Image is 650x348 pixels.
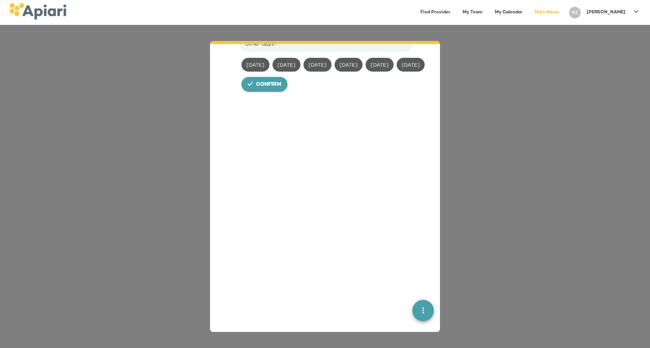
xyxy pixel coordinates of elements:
a: Main Menu [530,5,563,20]
div: [DATE] [241,58,269,72]
span: [DATE] [304,61,331,69]
div: [DATE] [397,58,425,72]
div: [DATE] [335,58,363,72]
div: [DATE] [272,58,300,72]
button: Confirm [241,77,287,91]
div: [DATE] [304,58,332,72]
span: [DATE] [366,61,393,69]
span: Confirm [256,80,281,90]
div: MZ [569,7,581,18]
a: Find Provider [416,5,455,20]
a: My Team [458,5,487,20]
span: [DATE] [335,61,362,69]
p: [PERSON_NAME] [587,9,625,16]
img: logo [9,3,66,20]
span: [DATE] [273,61,300,69]
a: My Calendar [490,5,527,20]
span: [DATE] [242,61,269,69]
span: [DATE] [397,61,424,69]
button: quick menu [412,300,434,321]
div: [DATE] [366,58,394,72]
